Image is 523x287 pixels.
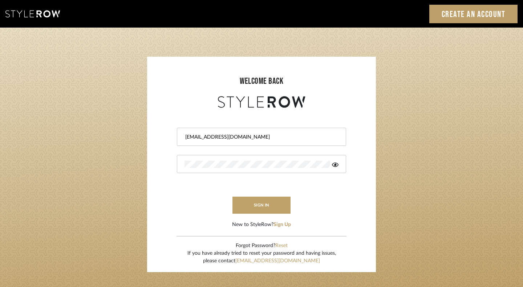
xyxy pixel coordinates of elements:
button: sign in [232,197,291,214]
div: New to StyleRow? [232,221,291,229]
button: Reset [275,242,288,250]
a: [EMAIL_ADDRESS][DOMAIN_NAME] [235,258,320,263]
button: Sign Up [273,221,291,229]
a: Create an Account [429,5,518,23]
div: welcome back [154,75,369,88]
input: Email Address [185,134,337,141]
div: Forgot Password? [187,242,336,250]
div: If you have already tried to reset your password and having issues, please contact [187,250,336,265]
